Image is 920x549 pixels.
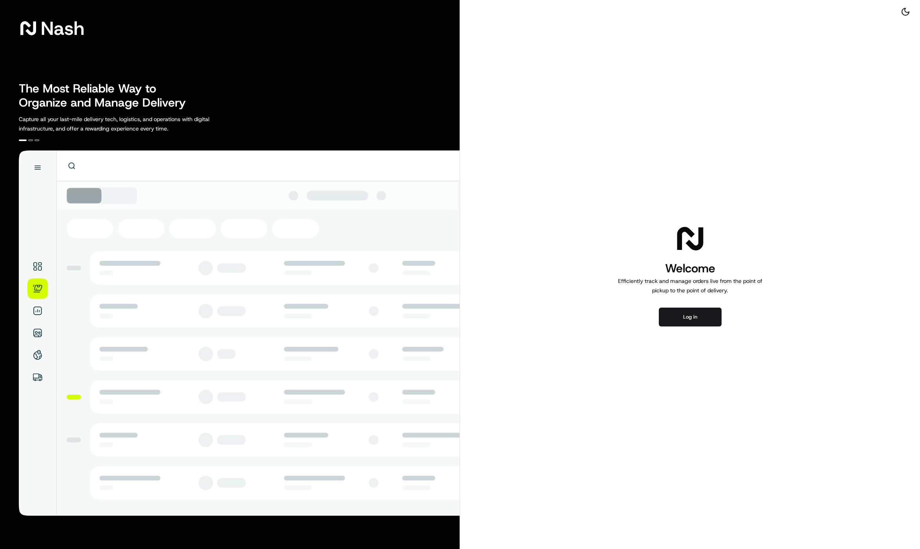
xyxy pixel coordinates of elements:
h1: Welcome [615,261,765,276]
p: Efficiently track and manage orders live from the point of pickup to the point of delivery. [615,276,765,295]
span: Nash [41,20,84,36]
h2: The Most Reliable Way to Organize and Manage Delivery [19,82,195,110]
button: Log in [659,308,722,326]
p: Capture all your last-mile delivery tech, logistics, and operations with digital infrastructure, ... [19,114,245,133]
img: illustration [19,150,460,516]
